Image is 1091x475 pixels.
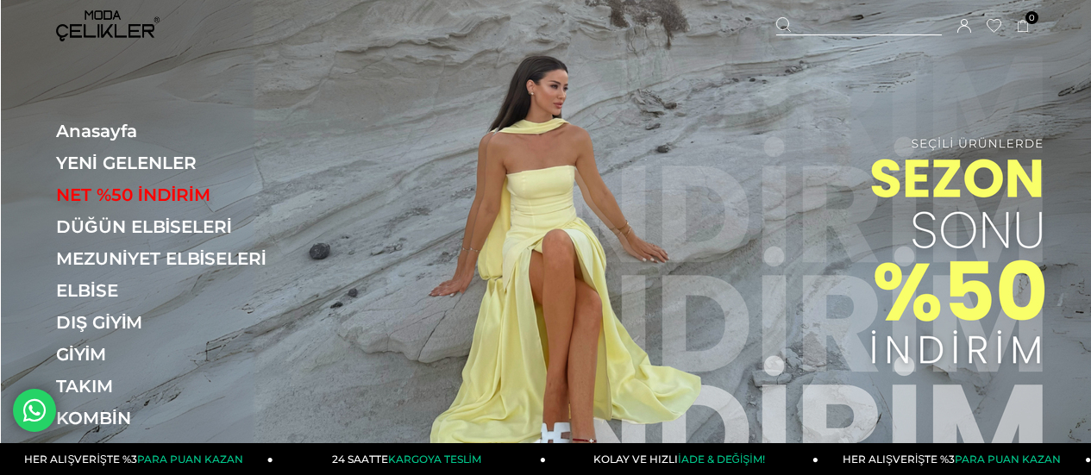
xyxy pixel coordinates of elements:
a: MEZUNİYET ELBİSELERİ [56,248,293,269]
a: HER ALIŞVERİŞTE %3PARA PUAN KAZAN [1,443,273,475]
a: KOMBİN [56,408,293,428]
a: ELBİSE [56,280,293,301]
a: 0 [1017,20,1030,33]
a: ÇOK SATANLAR [56,440,293,460]
a: KOLAY VE HIZLIİADE & DEĞİŞİM! [546,443,818,475]
a: YENİ GELENLER [56,153,293,173]
a: Anasayfa [56,121,293,141]
img: logo [56,10,160,41]
a: GİYİM [56,344,293,365]
a: DIŞ GİYİM [56,312,293,333]
a: HER ALIŞVERİŞTE %3PARA PUAN KAZAN [818,443,1091,475]
span: KARGOYA TESLİM [388,453,481,466]
span: PARA PUAN KAZAN [137,453,243,466]
span: PARA PUAN KAZAN [955,453,1061,466]
span: İADE & DEĞİŞİM! [678,453,764,466]
span: 0 [1025,11,1038,24]
a: TAKIM [56,376,293,397]
a: 24 SAATTEKARGOYA TESLİM [273,443,546,475]
a: DÜĞÜN ELBİSELERİ [56,216,293,237]
a: NET %50 İNDİRİM [56,184,293,205]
